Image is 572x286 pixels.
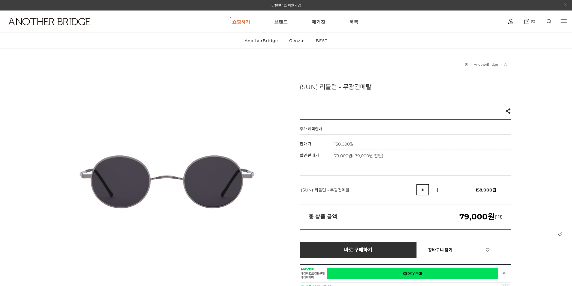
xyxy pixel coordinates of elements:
a: logo [3,18,89,40]
img: search [547,19,551,24]
a: (0) [524,19,535,24]
span: ( 79,000원 할인) [352,153,383,158]
a: 바로 구매하기 [300,242,417,258]
span: (0) [529,19,535,23]
a: AnotherBridge [240,33,283,48]
img: cart [524,19,529,24]
a: 새창 [499,268,510,279]
a: 홈 [465,62,468,67]
em: 79,000원 [459,212,495,221]
span: 판매가 [300,141,311,146]
span: 158,000원 [476,187,496,193]
img: 수량증가 [433,187,442,193]
a: 간편한 1초 회원가입 [271,3,301,8]
a: 룩북 [349,11,358,32]
span: (1개) [459,214,502,219]
a: 브랜드 [274,11,288,32]
strong: 158,000원 [334,141,354,147]
a: 매거진 [312,11,325,32]
a: 장바구니 담기 [416,242,464,258]
img: 수량감소 [440,187,448,193]
img: cart [508,19,513,24]
h4: 추가 혜택안내 [300,126,322,134]
span: 할인판매가 [300,153,319,158]
span: 79,000원 [334,153,383,158]
td: (SUN) 리틀턴 - 무광건메탈 [300,176,417,204]
span: 바로 구매하기 [344,247,373,253]
a: 새창 [327,268,498,279]
h3: (SUN) 리틀턴 - 무광건메탈 [300,82,511,91]
a: BEST [311,33,332,48]
a: All [504,62,508,67]
strong: 총 상품 금액 [309,213,337,220]
a: Genzie [284,33,310,48]
a: 쇼핑하기 [232,11,250,32]
img: logo [8,18,90,25]
a: AnotherBridge [474,62,498,67]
